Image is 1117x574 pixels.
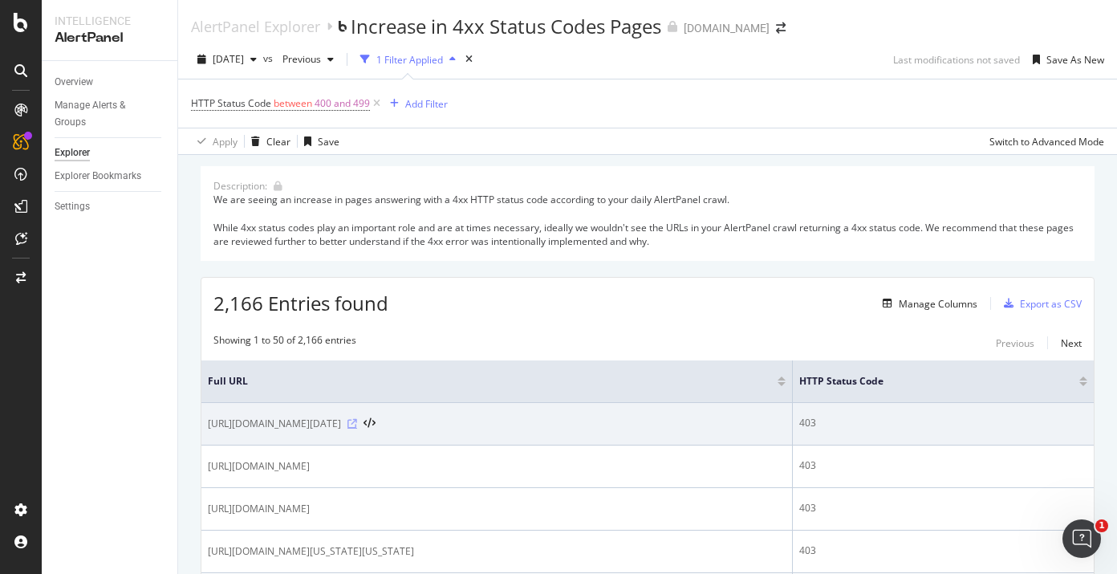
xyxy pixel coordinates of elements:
button: Switch to Advanced Mode [983,128,1104,154]
div: Last modifications not saved [893,53,1020,67]
button: Add Filter [384,94,448,113]
span: Previous [276,52,321,66]
span: Full URL [208,374,753,389]
div: Description: [213,179,267,193]
div: AlertPanel [55,29,165,47]
div: Showing 1 to 50 of 2,166 entries [213,333,356,352]
div: Settings [55,198,90,215]
button: Save [298,128,339,154]
div: Explorer [55,145,90,161]
button: Export as CSV [997,291,1082,316]
button: Save As New [1026,47,1104,72]
iframe: Intercom live chat [1062,519,1101,558]
div: Explorer Bookmarks [55,168,141,185]
button: [DATE] [191,47,263,72]
span: [URL][DOMAIN_NAME] [208,501,310,517]
div: Export as CSV [1020,297,1082,311]
a: AlertPanel Explorer [191,18,320,35]
span: [URL][DOMAIN_NAME] [208,458,310,474]
div: 403 [799,543,1087,558]
button: Previous [996,333,1034,352]
button: 1 Filter Applied [354,47,462,72]
span: 2025 Oct. 12th [213,52,244,66]
span: vs [263,51,276,65]
button: Next [1061,333,1082,352]
div: Increase in 4xx Status Codes Pages [351,13,661,40]
span: [URL][DOMAIN_NAME][US_STATE][US_STATE] [208,543,414,560]
div: Clear [266,135,290,149]
div: arrow-right-arrow-left [776,22,786,34]
span: HTTP Status Code [799,374,1055,389]
div: Manage Alerts & Groups [55,97,151,131]
div: 403 [799,501,1087,515]
button: Previous [276,47,340,72]
div: 403 [799,458,1087,473]
div: We are seeing an increase in pages answering with a 4xx HTTP status code according to your daily ... [213,193,1082,248]
button: View HTML Source [364,418,376,429]
div: Next [1061,336,1082,350]
div: Apply [213,135,238,149]
a: Manage Alerts & Groups [55,97,166,131]
span: 1 [1095,519,1108,532]
div: Manage Columns [899,297,977,311]
button: Manage Columns [876,294,977,313]
div: 403 [799,416,1087,430]
a: Overview [55,74,166,91]
a: Explorer [55,145,166,161]
span: HTTP Status Code [191,96,271,110]
div: Overview [55,74,93,91]
div: Save [318,135,339,149]
span: 2,166 Entries found [213,290,388,316]
span: 400 and 499 [315,92,370,115]
div: times [462,51,476,67]
div: Previous [996,336,1034,350]
a: Visit Online Page [347,419,357,429]
a: Explorer Bookmarks [55,168,166,185]
a: Settings [55,198,166,215]
div: Switch to Advanced Mode [989,135,1104,149]
div: [DOMAIN_NAME] [684,20,770,36]
button: Clear [245,128,290,154]
div: Add Filter [405,97,448,111]
div: Intelligence [55,13,165,29]
button: Apply [191,128,238,154]
span: [URL][DOMAIN_NAME][DATE] [208,416,341,432]
span: between [274,96,312,110]
div: Save As New [1046,53,1104,67]
div: 1 Filter Applied [376,53,443,67]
